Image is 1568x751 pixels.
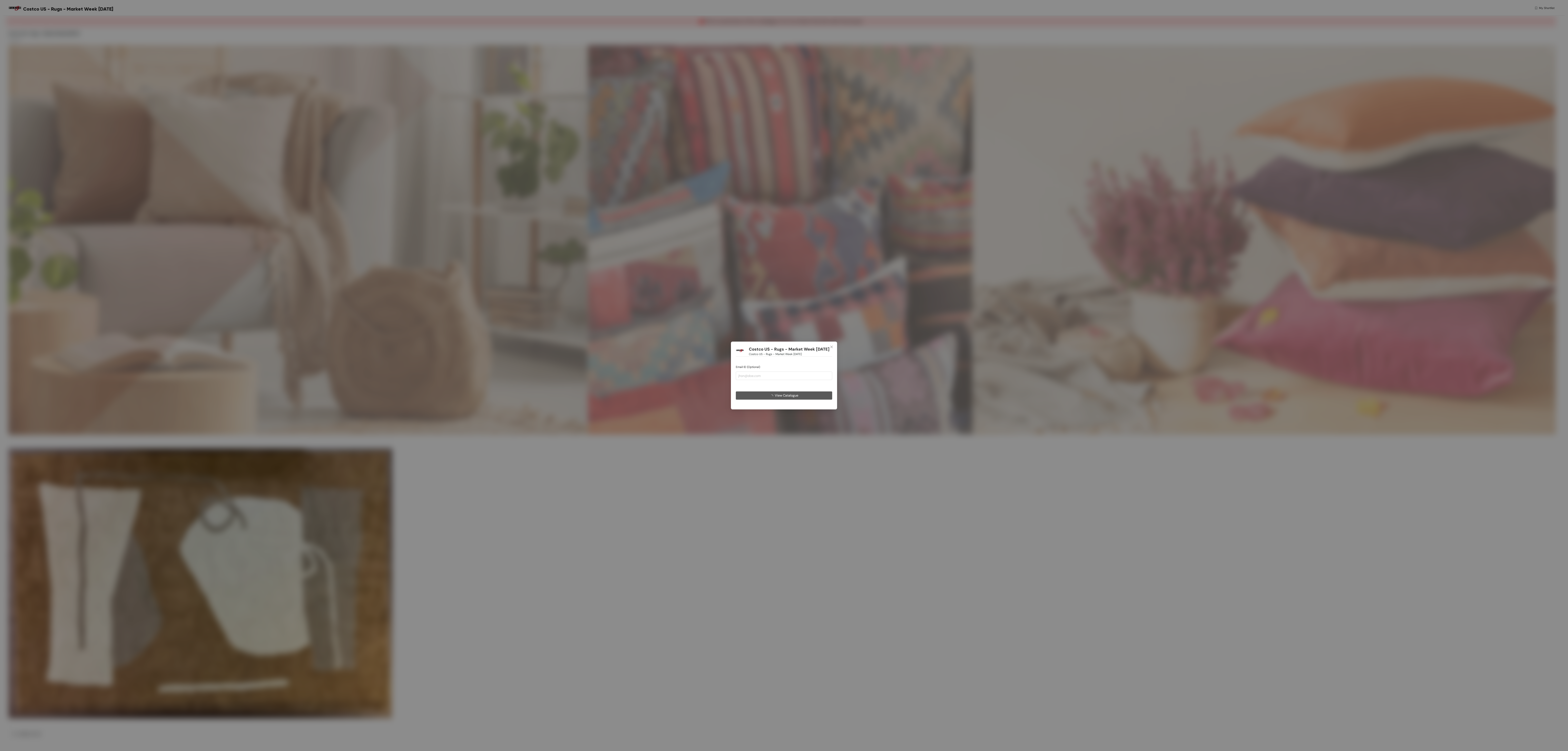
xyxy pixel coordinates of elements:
input: jhon@doe.com [736,372,832,380]
button: Close [826,342,837,353]
button: View Catalogue [736,391,832,400]
span: loading [770,394,775,398]
span: View Catalogue [775,393,798,398]
span: Email ID (Optional) [736,365,760,369]
span: Costco US - Rugs - Market Week [DATE] [749,352,802,356]
h1: Costco US - Rugs - Market Week [DATE] [749,347,830,352]
img: Buyer Portal [736,346,744,355]
span: close [830,345,833,349]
